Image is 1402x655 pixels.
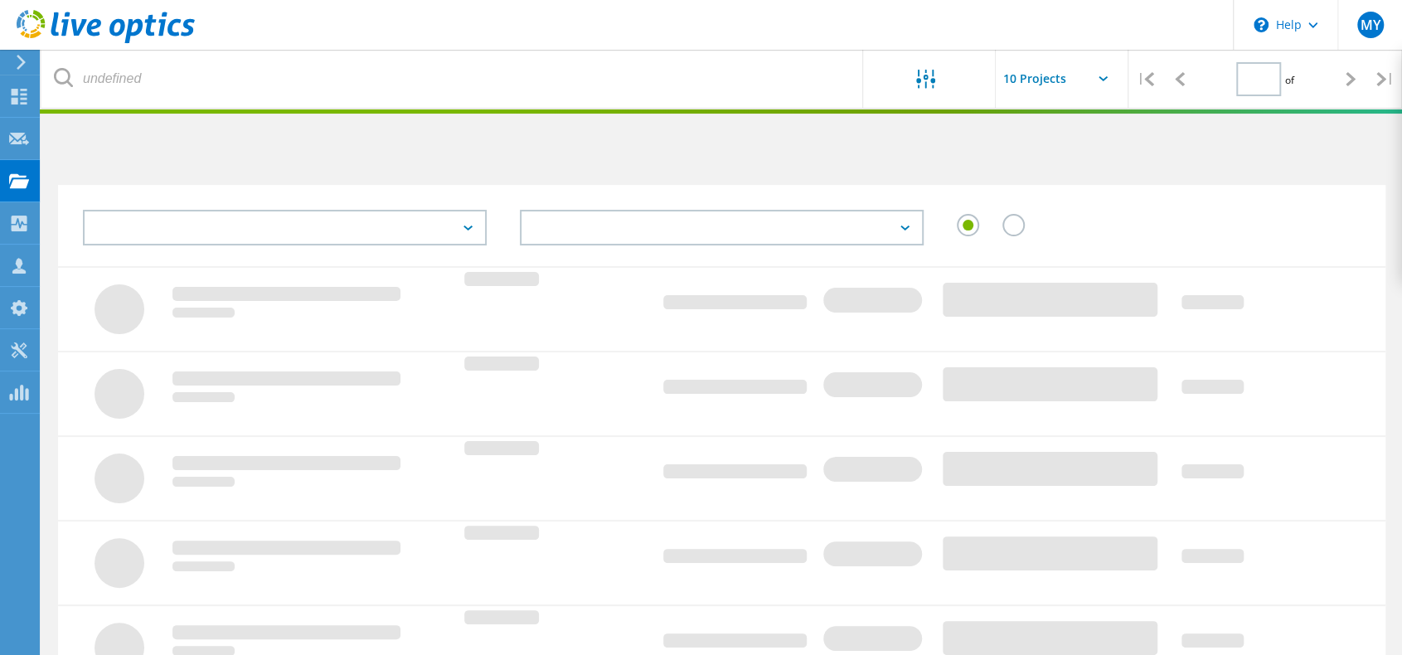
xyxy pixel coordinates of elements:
input: undefined [41,50,864,108]
div: | [1128,50,1162,109]
svg: \n [1254,17,1269,32]
div: | [1368,50,1402,109]
span: MY [1360,18,1380,32]
span: of [1285,73,1294,87]
a: Live Optics Dashboard [17,35,195,46]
